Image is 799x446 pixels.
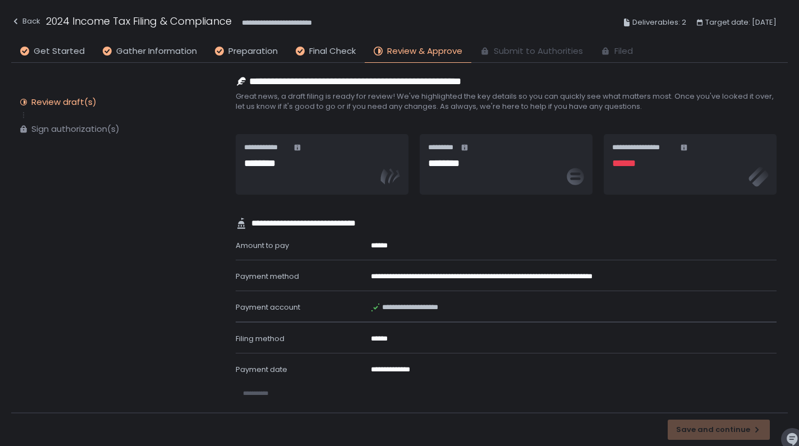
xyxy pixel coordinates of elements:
[228,45,278,58] span: Preparation
[11,13,40,32] button: Back
[236,271,299,282] span: Payment method
[11,15,40,28] div: Back
[705,16,777,29] span: Target date: [DATE]
[236,333,284,344] span: Filing method
[31,123,120,135] div: Sign authorization(s)
[494,45,583,58] span: Submit to Authorities
[236,302,300,312] span: Payment account
[34,45,85,58] span: Get Started
[31,96,97,108] div: Review draft(s)
[236,91,777,112] span: Great news, a draft filing is ready for review! We've highlighted the key details so you can quic...
[236,240,289,251] span: Amount to pay
[46,13,232,29] h1: 2024 Income Tax Filing & Compliance
[236,364,287,375] span: Payment date
[116,45,197,58] span: Gather Information
[614,45,633,58] span: Filed
[309,45,356,58] span: Final Check
[632,16,686,29] span: Deliverables: 2
[387,45,462,58] span: Review & Approve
